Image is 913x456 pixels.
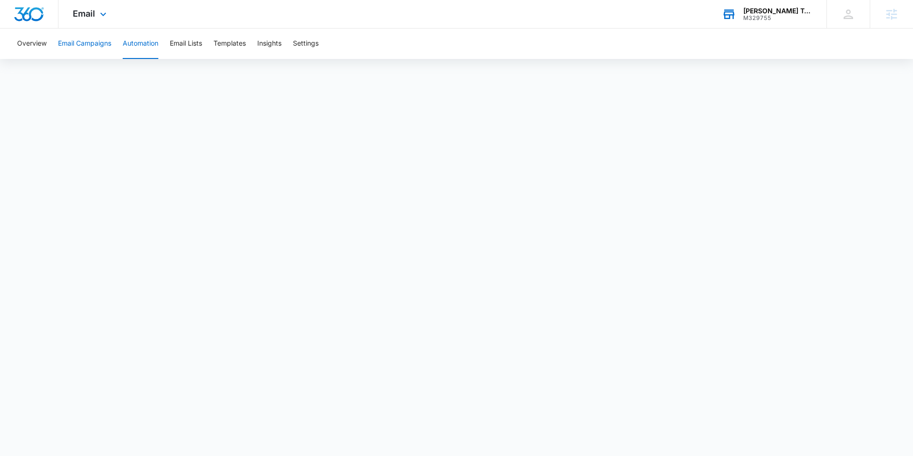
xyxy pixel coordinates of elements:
div: account name [743,7,813,15]
button: Templates [214,29,246,59]
button: Automation [123,29,158,59]
button: Overview [17,29,47,59]
button: Email Lists [170,29,202,59]
span: Email [73,9,95,19]
div: account id [743,15,813,21]
button: Insights [257,29,282,59]
button: Settings [293,29,319,59]
button: Email Campaigns [58,29,111,59]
